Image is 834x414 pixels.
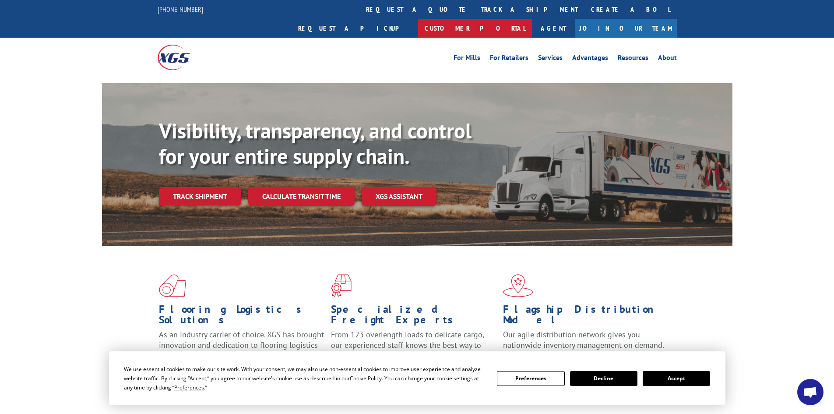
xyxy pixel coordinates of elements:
[418,19,532,38] a: Customer Portal
[575,19,677,38] a: Join Our Team
[350,375,382,382] span: Cookie Policy
[331,304,496,329] h1: Specialized Freight Experts
[109,351,725,405] div: Cookie Consent Prompt
[503,274,533,297] img: xgs-icon-flagship-distribution-model-red
[503,329,664,350] span: Our agile distribution network gives you nationwide inventory management on demand.
[159,329,324,361] span: As an industry carrier of choice, XGS has brought innovation and dedication to flooring logistics...
[532,19,575,38] a: Agent
[618,54,648,64] a: Resources
[331,274,352,297] img: xgs-icon-focused-on-flooring-red
[159,187,241,205] a: Track shipment
[797,379,823,405] a: Open chat
[643,371,710,386] button: Accept
[331,329,496,368] p: From 123 overlength loads to delicate cargo, our experienced staff knows the best way to move you...
[503,304,669,329] h1: Flagship Distribution Model
[362,187,436,206] a: XGS ASSISTANT
[248,187,355,206] a: Calculate transit time
[572,54,608,64] a: Advantages
[490,54,528,64] a: For Retailers
[159,117,472,170] b: Visibility, transparency, and control for your entire supply chain.
[158,5,203,14] a: [PHONE_NUMBER]
[454,54,480,64] a: For Mills
[159,274,186,297] img: xgs-icon-total-supply-chain-intelligence-red
[174,384,204,391] span: Preferences
[292,19,418,38] a: Request a pickup
[497,371,564,386] button: Preferences
[658,54,677,64] a: About
[159,304,324,329] h1: Flooring Logistics Solutions
[538,54,563,64] a: Services
[570,371,637,386] button: Decline
[124,364,486,392] div: We use essential cookies to make our site work. With your consent, we may also use non-essential ...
